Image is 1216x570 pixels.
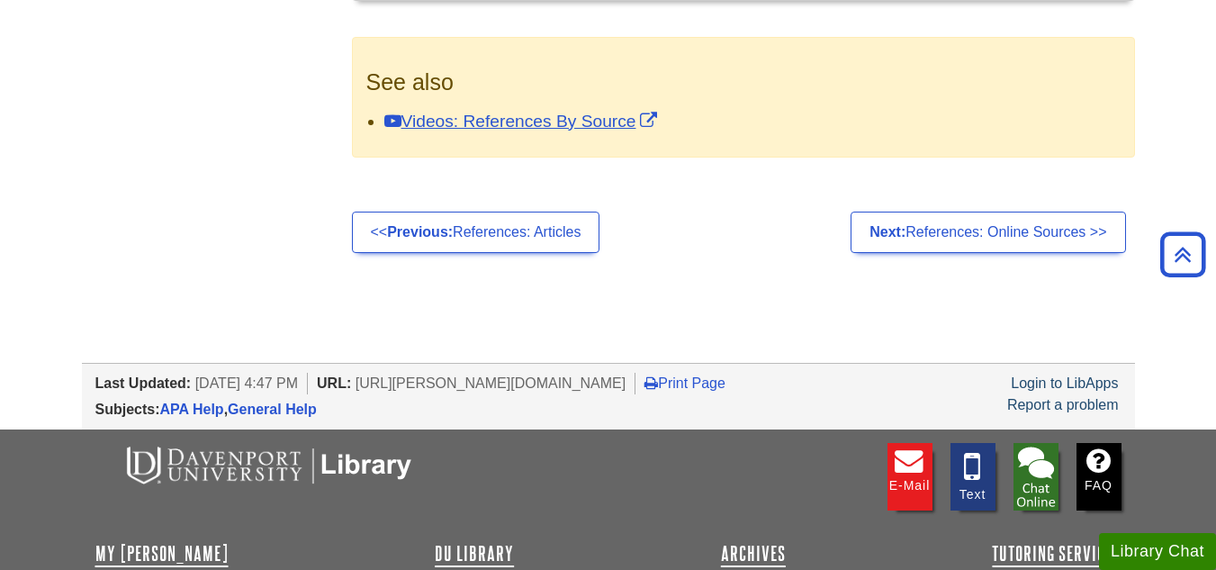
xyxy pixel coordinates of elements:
a: Report a problem [1007,397,1119,412]
strong: Next: [869,224,905,240]
a: Tutoring Services [992,543,1121,565]
span: [DATE] 4:47 PM [195,375,298,391]
span: , [160,402,317,417]
a: Link opens in new window [384,112,662,131]
a: Back to Top [1154,242,1211,267]
a: <<Previous:References: Articles [352,212,600,253]
img: DU Libraries [95,443,437,486]
a: E-mail [887,443,932,511]
i: Print Page [644,375,658,390]
a: Text [950,443,995,511]
a: Next:References: Online Sources >> [851,212,1125,253]
span: Last Updated: [95,375,192,391]
span: Subjects: [95,402,160,417]
span: [URL][PERSON_NAME][DOMAIN_NAME] [356,375,626,391]
a: My [PERSON_NAME] [95,543,229,565]
a: FAQ [1076,443,1121,511]
a: DU Library [435,543,514,565]
a: General Help [228,402,317,417]
a: Archives [721,543,786,565]
span: URL: [317,375,351,391]
strong: Previous: [387,224,453,240]
a: Login to LibApps [1011,375,1118,391]
h3: See also [366,69,1121,95]
a: Print Page [644,375,725,391]
img: Library Chat [1013,443,1058,511]
button: Library Chat [1099,533,1216,570]
a: APA Help [160,402,224,417]
li: Chat with Library [1013,443,1058,511]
